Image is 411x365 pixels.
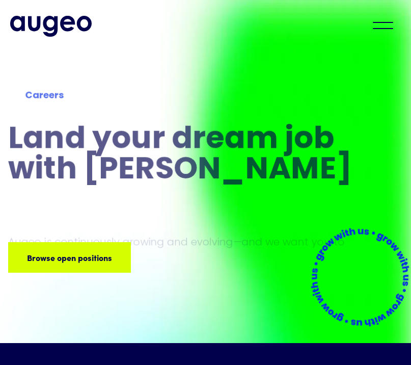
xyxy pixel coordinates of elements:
[25,91,64,100] strong: Careers
[10,16,92,36] a: home
[8,242,131,273] a: Browse open positions
[365,14,401,37] div: menu
[8,125,403,187] h1: Land your dream job﻿ with [PERSON_NAME]
[10,16,92,36] img: Augeo's full logo in midnight blue.
[8,235,359,264] p: Augeo is continuously growing and evolving—and we want you to grow with us.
